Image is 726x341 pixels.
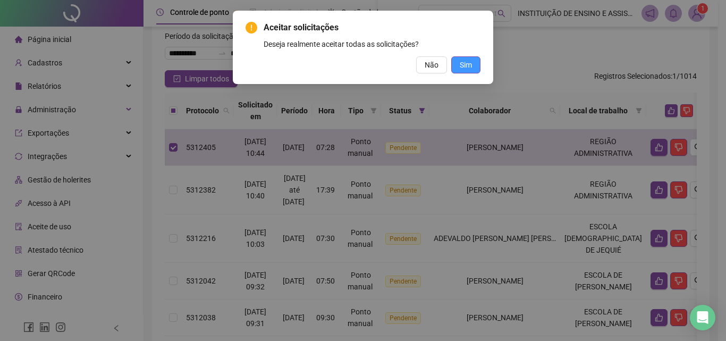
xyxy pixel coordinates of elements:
span: Não [425,59,438,71]
button: Sim [451,56,480,73]
div: Open Intercom Messenger [690,305,715,330]
button: Não [416,56,447,73]
span: exclamation-circle [246,22,257,34]
span: Sim [460,59,472,71]
div: Deseja realmente aceitar todas as solicitações? [264,38,480,50]
span: Aceitar solicitações [264,21,480,34]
